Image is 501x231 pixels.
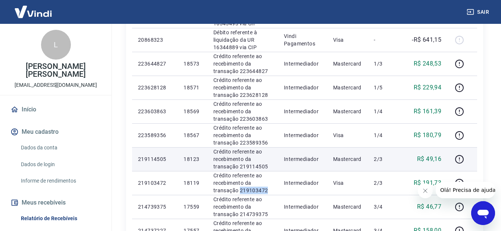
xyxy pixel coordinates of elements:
p: Crédito referente ao recebimento da transação 219114505 [213,148,272,170]
p: 219114505 [138,155,172,163]
p: R$ 248,53 [414,59,442,68]
p: 18573 [184,60,201,67]
p: -R$ 641,15 [412,35,441,44]
p: R$ 49,16 [417,155,441,164]
p: 1/4 [374,132,396,139]
p: 1/3 [374,60,396,67]
p: 223644827 [138,60,172,67]
p: 18119 [184,179,201,187]
p: Intermediador [284,84,321,91]
a: Dados da conta [18,140,103,155]
p: 223589356 [138,132,172,139]
p: Débito referente à liquidação da UR 16344889 via CIP [213,29,272,51]
p: Intermediador [284,108,321,115]
p: R$ 229,94 [414,83,442,92]
p: 219103472 [138,179,172,187]
p: Crédito referente ao recebimento da transação 223589356 [213,124,272,146]
p: 1/4 [374,108,396,115]
p: Intermediador [284,132,321,139]
p: [PERSON_NAME] [PERSON_NAME] [6,63,106,78]
img: Vindi [9,0,57,23]
p: R$ 46,77 [417,202,441,211]
p: Visa [333,36,362,44]
a: Início [9,101,103,118]
iframe: Mensagem da empresa [436,182,495,198]
p: 214739375 [138,203,172,211]
button: Meus recebíveis [9,194,103,211]
p: [EMAIL_ADDRESS][DOMAIN_NAME] [15,81,97,89]
p: Intermediador [284,179,321,187]
p: Mastercard [333,203,362,211]
p: Crédito referente ao recebimento da transação 223603863 [213,100,272,123]
p: 20868323 [138,36,172,44]
p: Crédito referente ao recebimento da transação 223628128 [213,76,272,99]
p: 18571 [184,84,201,91]
p: 18569 [184,108,201,115]
span: Olá! Precisa de ajuda? [4,5,63,11]
p: 3/4 [374,203,396,211]
p: Mastercard [333,108,362,115]
p: Visa [333,132,362,139]
a: Informe de rendimentos [18,173,103,189]
p: R$ 161,39 [414,107,442,116]
button: Meu cadastro [9,124,103,140]
p: 2/3 [374,155,396,163]
p: 17559 [184,203,201,211]
p: Intermediador [284,203,321,211]
p: 1/5 [374,84,396,91]
p: 18123 [184,155,201,163]
iframe: Botão para abrir a janela de mensagens [471,201,495,225]
p: 223628128 [138,84,172,91]
iframe: Fechar mensagem [418,183,433,198]
div: L [41,30,71,60]
p: Visa [333,179,362,187]
p: Crédito referente ao recebimento da transação 214739375 [213,196,272,218]
p: 18567 [184,132,201,139]
p: Mastercard [333,155,362,163]
a: Dados de login [18,157,103,172]
p: Mastercard [333,84,362,91]
p: Vindi Pagamentos [284,32,321,47]
p: Intermediador [284,155,321,163]
p: R$ 180,79 [414,131,442,140]
button: Sair [465,5,492,19]
p: Crédito referente ao recebimento da transação 223644827 [213,53,272,75]
p: Crédito referente ao recebimento da transação 219103472 [213,172,272,194]
p: Intermediador [284,60,321,67]
p: R$ 191,73 [414,178,442,187]
p: Mastercard [333,60,362,67]
p: 223603863 [138,108,172,115]
p: 2/3 [374,179,396,187]
a: Relatório de Recebíveis [18,211,103,226]
p: - [374,36,396,44]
